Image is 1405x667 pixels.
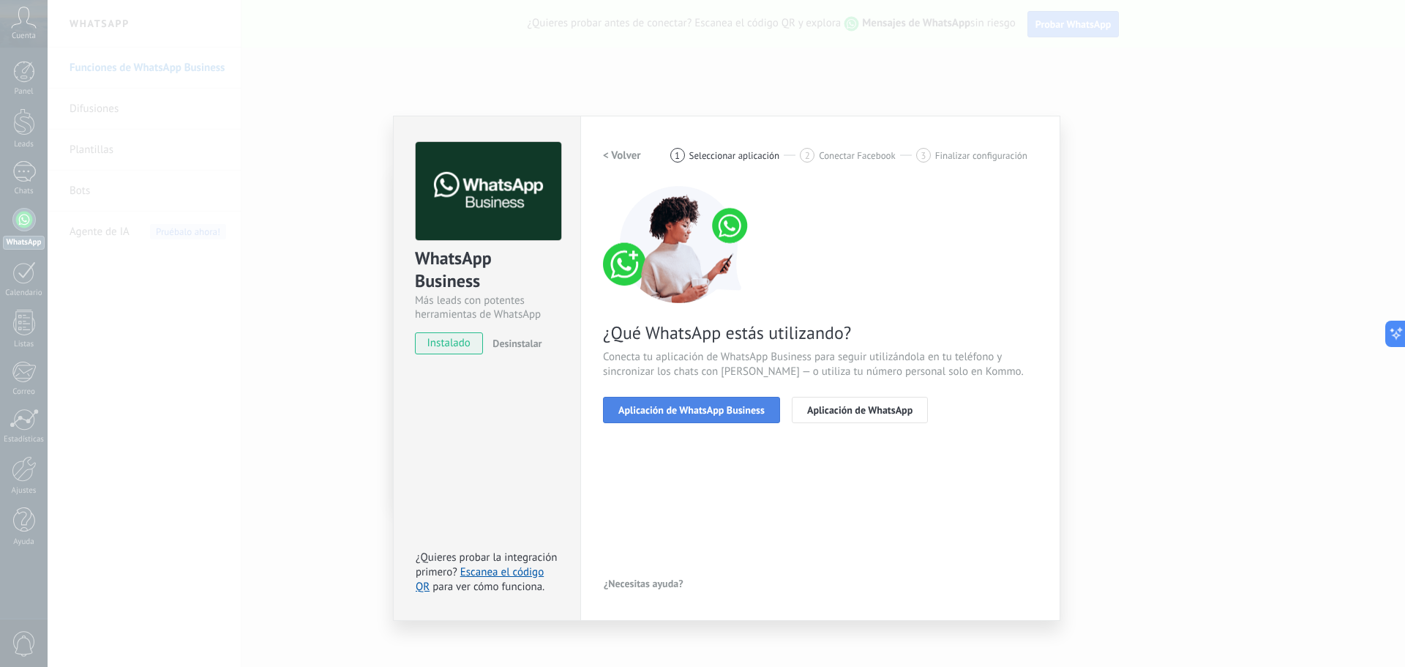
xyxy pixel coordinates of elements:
[935,150,1027,161] span: Finalizar configuración
[807,405,913,415] span: Aplicación de WhatsApp
[603,573,684,595] button: ¿Necesitas ayuda?
[487,332,542,354] button: Desinstalar
[415,294,559,321] div: Más leads con potentes herramientas de WhatsApp
[492,337,542,350] span: Desinstalar
[416,565,544,594] a: Escanea el código QR
[805,149,810,162] span: 2
[675,149,680,162] span: 1
[416,551,558,579] span: ¿Quieres probar la integración primero?
[603,397,780,423] button: Aplicación de WhatsApp Business
[603,321,1038,344] span: ¿Qué WhatsApp estás utilizando?
[618,405,765,415] span: Aplicación de WhatsApp Business
[603,142,641,168] button: < Volver
[921,149,926,162] span: 3
[603,149,641,163] h2: < Volver
[416,332,482,354] span: instalado
[819,150,896,161] span: Conectar Facebook
[689,150,780,161] span: Seleccionar aplicación
[604,578,683,589] span: ¿Necesitas ayuda?
[415,247,559,294] div: WhatsApp Business
[416,142,561,241] img: logo_main.png
[792,397,928,423] button: Aplicación de WhatsApp
[603,350,1038,379] span: Conecta tu aplicación de WhatsApp Business para seguir utilizándola en tu teléfono y sincronizar ...
[603,186,757,303] img: connect number
[432,580,544,594] span: para ver cómo funciona.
